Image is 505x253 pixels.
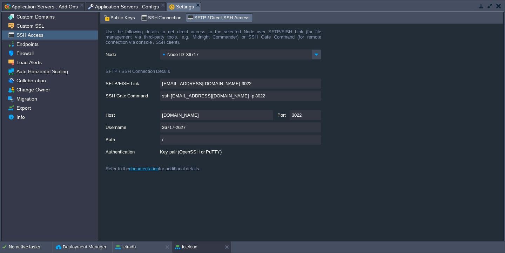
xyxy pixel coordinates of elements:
[103,14,135,22] span: Public Keys
[106,62,321,78] div: SFTP / SSH Connection Details
[106,147,159,156] label: Authentication
[175,244,197,251] button: ictcloud
[115,244,136,251] button: ictmdb
[5,2,78,11] span: Application Servers : Add-Ons
[15,59,43,66] a: Load Alerts
[56,244,106,251] button: Deployment Manager
[15,23,45,29] a: Custom SSL
[106,110,159,119] label: Host
[106,135,159,143] label: Path
[15,50,35,56] a: Firewall
[9,241,53,253] div: No active tasks
[15,14,56,20] a: Custom Domains
[141,14,182,22] span: SSH Connection
[160,147,321,157] div: Key pair (OpenSSH or PuTTY)
[15,87,51,93] a: Change Owner
[106,91,159,100] label: SSH Gate Command
[169,2,194,11] span: Settings
[106,29,321,49] div: Use the following details to get direct access to the selected Node over SFTP/FISH Link (for file...
[106,122,159,131] label: Username
[15,114,26,120] a: Info
[275,110,288,119] label: Port
[15,41,40,47] a: Endpoints
[187,14,249,22] span: SFTP / Direct SSH Access
[15,77,47,84] a: Collaboration
[106,49,159,58] label: Node
[15,32,45,38] a: SSH Access
[15,105,32,111] a: Export
[129,166,159,171] a: documentation
[106,159,321,171] div: Refer to the for additional details.
[15,96,38,102] a: Migration
[106,78,159,87] label: SFTP/FISH Link
[88,2,159,11] span: Application Servers : Configs
[15,68,69,75] a: Auto Horizontal Scaling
